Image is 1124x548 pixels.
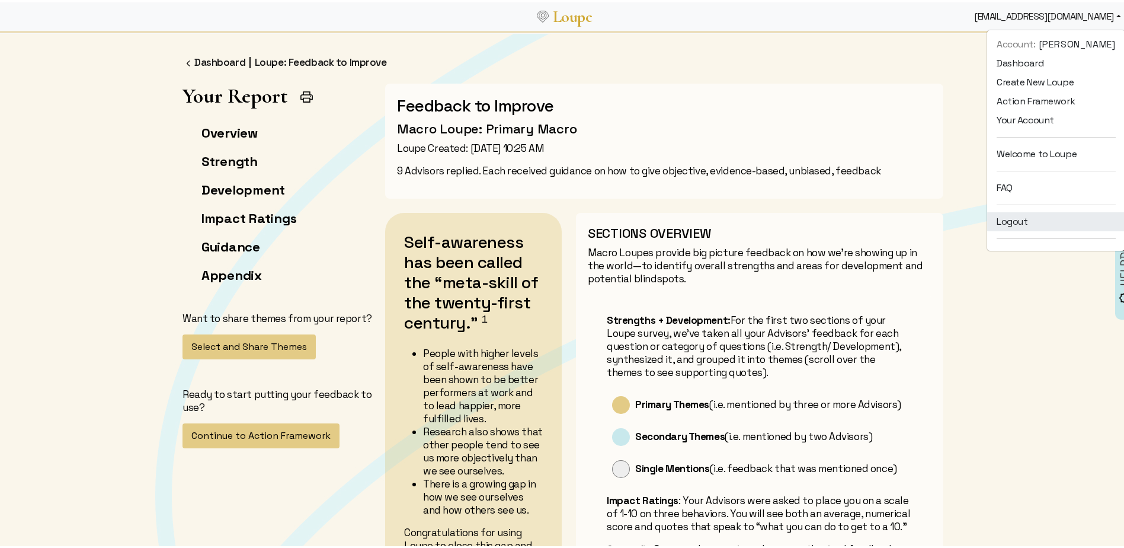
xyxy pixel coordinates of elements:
[635,396,912,409] p: (i.e. mentioned by three or more Advisors)
[635,460,710,473] b: Single Mentions
[423,345,543,423] li: People with higher levels of self-awareness have been shown to be better performers at work and t...
[997,36,1036,48] span: Account:
[201,122,258,139] a: Overview
[607,492,912,531] p: : Your Advisors were asked to place you on a scale of 1-10 on three behaviors. You will see both ...
[397,93,931,113] h2: Feedback to Improve
[588,244,931,283] p: Macro Loupes provide big picture feedback on how we’re showing up in the world—to identify overal...
[182,81,287,106] h1: Your Report
[182,332,316,357] button: Select and Share Themes
[294,82,319,107] button: Print Report
[397,162,931,175] p: 9 Advisors replied. Each received guidance on how to give objective, evidence-based, unbiased, fe...
[549,4,596,26] a: Loupe
[182,421,340,446] button: Continue to Action Framework
[607,492,678,505] b: Impact Ratings
[635,460,912,473] p: (i.e. feedback that was mentioned once)
[182,55,194,67] img: FFFF
[182,81,375,446] app-left-page-nav: Your Report
[255,53,387,66] a: Loupe: Feedback to Improve
[404,230,543,340] h2: Self-awareness has been called the “meta-skill of the twenty-first century.”
[635,428,725,441] b: Secondary Themes
[299,87,314,102] img: Print Icon
[423,475,543,514] li: There is a growing gap in how we see ourselves and how others see us.
[182,385,375,412] p: Ready to start putting your feedback to use?
[182,310,375,323] p: Want to share themes from your report?
[1039,35,1116,49] span: [PERSON_NAME]
[588,222,931,239] h3: SECTIONS OVERVIEW
[397,139,931,152] p: Loupe Created: [DATE] 10:25 AM
[482,311,488,323] sup: 1
[201,208,296,224] a: Impact Ratings
[423,423,543,475] li: Research also shows that other people tend to see us more objectively than we see ourselves.
[201,179,285,196] a: Development
[397,118,931,135] h3: Macro Loupe: Primary Macro
[537,8,549,20] img: Loupe Logo
[194,53,245,66] a: Dashboard
[201,236,260,253] a: Guidance
[201,265,262,281] a: Appendix
[249,53,251,67] span: |
[635,396,709,409] b: Primary Themes
[635,428,912,441] p: (i.e. mentioned by two Advisors)
[607,311,912,377] p: For the first two sections of your Loupe survey, we’ve taken all your Advisors’ feedback for each...
[201,151,258,167] a: Strength
[607,311,731,324] b: Strengths + Development:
